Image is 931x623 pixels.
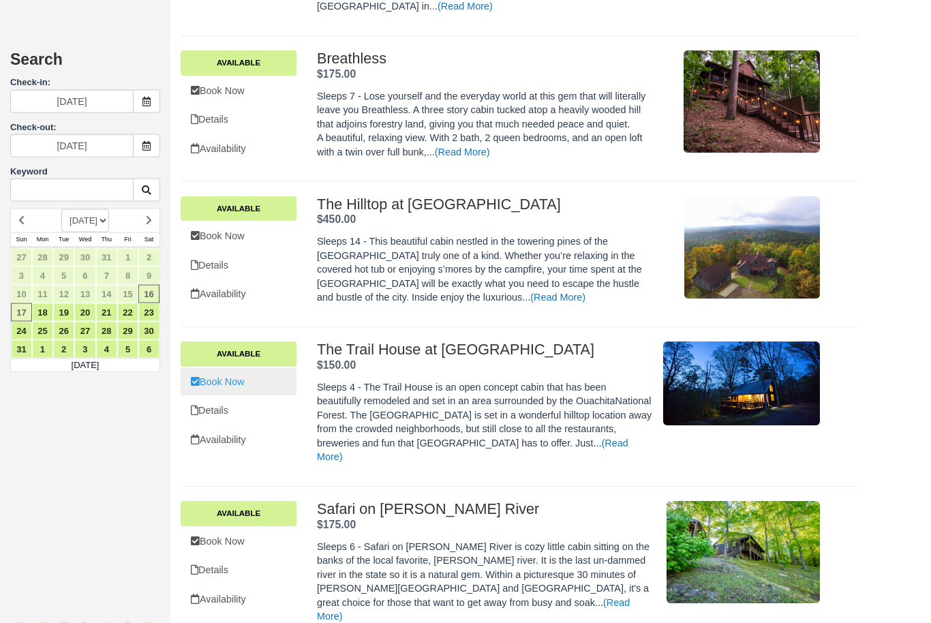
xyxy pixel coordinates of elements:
a: 31 [96,248,117,267]
a: 21 [96,303,117,322]
a: 22 [117,303,138,322]
label: Check-out: [10,122,57,132]
a: Details [181,397,296,425]
h2: The Hilltop at [GEOGRAPHIC_DATA] [317,197,652,213]
p: Sleeps 4 - The Trail House is an open concept cabin that has been beautifully remodeled and set i... [317,381,652,465]
a: 4 [32,267,53,285]
h2: Search [10,51,160,76]
a: 27 [11,248,32,267]
h2: The Trail House at [GEOGRAPHIC_DATA] [317,342,652,359]
a: 30 [74,248,95,267]
a: Availability [181,586,296,614]
th: Thu [96,232,117,247]
a: 1 [117,248,138,267]
a: Book Now [181,369,296,397]
a: 1 [32,340,53,359]
a: Available [181,197,296,222]
a: Available [181,51,296,76]
a: Details [181,557,296,585]
a: Availability [181,136,296,164]
label: Keyword [10,166,48,177]
a: 4 [96,340,117,359]
a: 19 [53,303,74,322]
a: 2 [53,340,74,359]
a: 2 [138,248,159,267]
a: 12 [53,285,74,303]
a: 6 [74,267,95,285]
a: 15 [117,285,138,303]
a: 28 [96,322,117,340]
a: 5 [117,340,138,359]
a: Available [181,342,296,367]
a: 17 [11,303,32,322]
label: Check-in: [10,76,160,89]
a: 3 [11,267,32,285]
p: Sleeps 7 - Lose yourself and the everyday world at this gem that will literally leave you Breathl... [317,90,652,160]
img: M93-1 [684,51,820,153]
a: 24 [11,322,32,340]
a: 3 [74,340,95,359]
a: Book Now [181,528,296,556]
img: M124-1 [684,197,820,299]
a: 16 [138,285,159,303]
a: 9 [138,267,159,285]
td: [DATE] [11,359,160,372]
a: (Read More) [435,147,490,158]
a: 6 [138,340,159,359]
a: 30 [138,322,159,340]
a: 26 [53,322,74,340]
th: Wed [74,232,95,247]
a: Availability [181,427,296,455]
a: 7 [96,267,117,285]
strong: Price: $175 [317,519,356,531]
a: Details [181,106,296,134]
a: 10 [11,285,32,303]
a: 23 [138,303,159,322]
a: 27 [74,322,95,340]
h2: Breathless [317,51,652,67]
a: 29 [53,248,74,267]
a: Details [181,252,296,280]
a: (Read More) [438,1,493,12]
a: 13 [74,285,95,303]
a: 11 [32,285,53,303]
img: M126-1 [663,342,820,426]
a: Book Now [181,78,296,106]
strong: Price: $450 [317,214,356,226]
a: (Read More) [530,292,585,303]
strong: Price: $150 [317,360,356,371]
button: Keyword Search [133,179,160,202]
img: M52-2 [667,502,820,604]
a: 20 [74,303,95,322]
h2: Safari on [PERSON_NAME] River [317,502,652,518]
strong: Price: $175 [317,69,356,80]
a: 29 [117,322,138,340]
th: Sun [11,232,32,247]
th: Sat [138,232,159,247]
th: Tue [53,232,74,247]
p: Sleeps 14 - This beautiful cabin nestled in the towering pines of the [GEOGRAPHIC_DATA] truly one... [317,235,652,305]
a: 28 [32,248,53,267]
a: Available [181,502,296,526]
th: Mon [32,232,53,247]
a: 25 [32,322,53,340]
a: 5 [53,267,74,285]
a: 8 [117,267,138,285]
a: Book Now [181,223,296,251]
a: 14 [96,285,117,303]
a: 18 [32,303,53,322]
a: 31 [11,340,32,359]
th: Fri [117,232,138,247]
a: Availability [181,281,296,309]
